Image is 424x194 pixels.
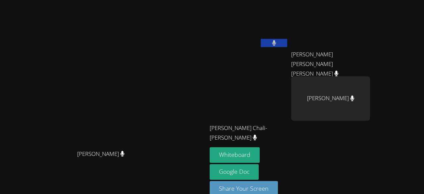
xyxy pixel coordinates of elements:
[210,123,283,143] span: [PERSON_NAME] Chali-[PERSON_NAME]
[77,149,125,159] span: [PERSON_NAME]
[210,147,260,163] button: Whiteboard
[291,50,365,79] span: [PERSON_NAME] [PERSON_NAME] [PERSON_NAME]
[291,76,370,121] div: [PERSON_NAME]
[210,164,259,180] a: Google Doc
